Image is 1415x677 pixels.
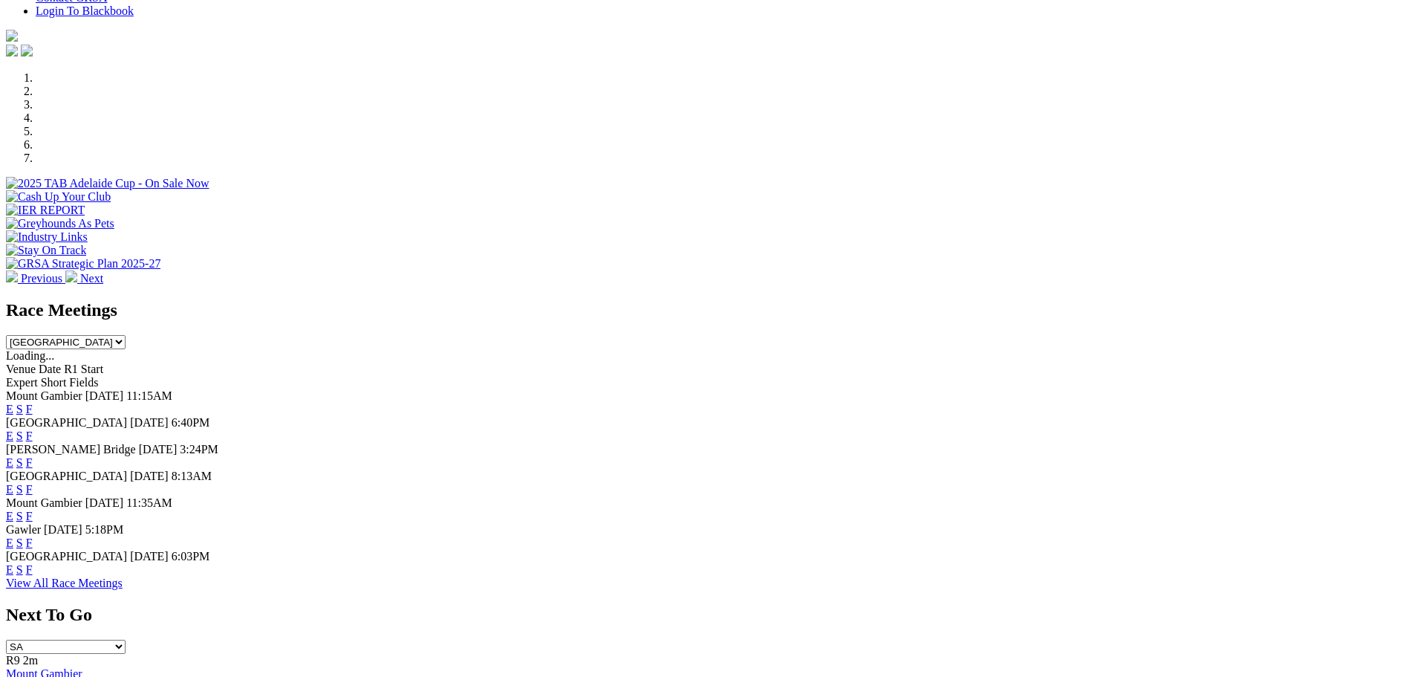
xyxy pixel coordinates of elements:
span: R1 Start [64,363,103,375]
img: GRSA Strategic Plan 2025-27 [6,257,160,271]
img: facebook.svg [6,45,18,56]
span: Expert [6,376,38,389]
a: F [26,483,33,496]
img: Industry Links [6,230,88,244]
span: Fields [69,376,98,389]
span: Short [41,376,67,389]
a: E [6,403,13,415]
span: [DATE] [85,389,124,402]
img: logo-grsa-white.png [6,30,18,42]
a: F [26,537,33,549]
span: Gawler [6,523,41,536]
span: 8:13AM [172,470,212,482]
a: E [6,456,13,469]
span: Mount Gambier [6,389,82,402]
span: [GEOGRAPHIC_DATA] [6,550,127,563]
a: S [16,510,23,522]
a: F [26,430,33,442]
a: S [16,456,23,469]
span: Venue [6,363,36,375]
span: [GEOGRAPHIC_DATA] [6,416,127,429]
a: Next [65,272,103,285]
a: S [16,430,23,442]
img: Stay On Track [6,244,86,257]
span: [DATE] [44,523,82,536]
span: [DATE] [85,496,124,509]
span: 2m [23,654,38,667]
a: E [6,563,13,576]
a: View All Race Meetings [6,577,123,589]
img: Greyhounds As Pets [6,217,114,230]
h2: Race Meetings [6,300,1409,320]
span: Mount Gambier [6,496,82,509]
a: F [26,563,33,576]
span: Next [80,272,103,285]
img: IER REPORT [6,204,85,217]
span: [DATE] [130,416,169,429]
a: Previous [6,272,65,285]
img: twitter.svg [21,45,33,56]
span: Previous [21,272,62,285]
a: F [26,403,33,415]
span: [DATE] [130,470,169,482]
a: F [26,510,33,522]
span: Date [39,363,61,375]
span: R9 [6,654,20,667]
h2: Next To Go [6,605,1409,625]
a: S [16,563,23,576]
span: 5:18PM [85,523,124,536]
a: Login To Blackbook [36,4,134,17]
span: 11:35AM [126,496,172,509]
a: S [16,403,23,415]
span: Loading... [6,349,54,362]
a: F [26,456,33,469]
span: [PERSON_NAME] Bridge [6,443,136,456]
span: 11:15AM [126,389,172,402]
span: [DATE] [139,443,178,456]
a: E [6,483,13,496]
a: E [6,430,13,442]
a: S [16,537,23,549]
img: chevron-right-pager-white.svg [65,271,77,282]
img: Cash Up Your Club [6,190,111,204]
span: 6:40PM [172,416,210,429]
a: E [6,537,13,549]
span: 6:03PM [172,550,210,563]
a: S [16,483,23,496]
img: chevron-left-pager-white.svg [6,271,18,282]
span: 3:24PM [180,443,218,456]
span: [DATE] [130,550,169,563]
span: [GEOGRAPHIC_DATA] [6,470,127,482]
img: 2025 TAB Adelaide Cup - On Sale Now [6,177,209,190]
a: E [6,510,13,522]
